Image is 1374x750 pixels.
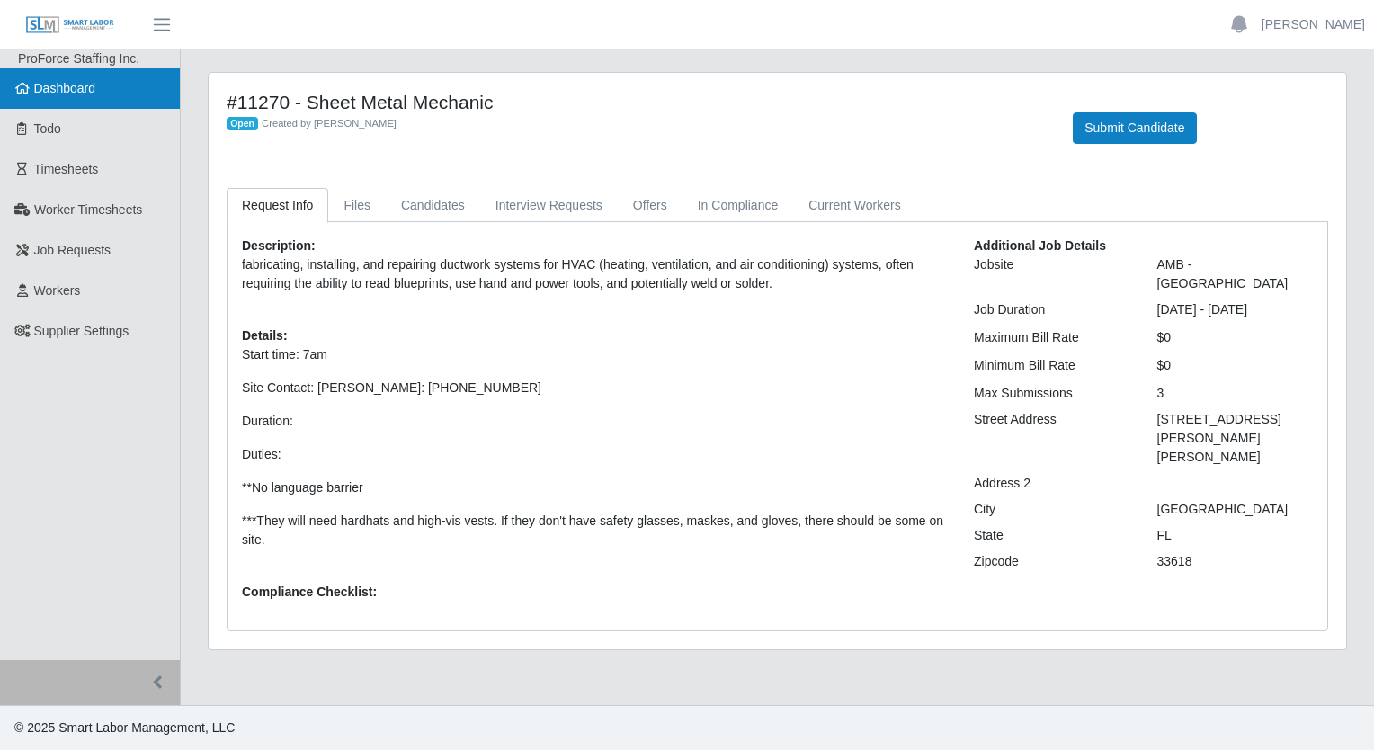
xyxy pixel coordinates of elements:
[960,328,1144,347] div: Maximum Bill Rate
[34,81,96,95] span: Dashboard
[1144,552,1327,571] div: 33618
[328,188,386,223] a: Files
[1144,255,1327,293] div: AMB - [GEOGRAPHIC_DATA]
[793,188,915,223] a: Current Workers
[227,117,258,131] span: Open
[1262,15,1365,34] a: [PERSON_NAME]
[960,500,1144,519] div: City
[1144,526,1327,545] div: FL
[960,384,1144,403] div: Max Submissions
[386,188,480,223] a: Candidates
[227,91,1046,113] h4: #11270 - Sheet Metal Mechanic
[18,51,139,66] span: ProForce Staffing Inc.
[242,238,316,253] b: Description:
[242,345,947,364] p: Start time: 7am
[34,243,112,257] span: Job Requests
[960,300,1144,319] div: Job Duration
[242,512,947,549] p: ***They will need hardhats and high-vis vests. If they don't have safety glasses, maskes, and glo...
[974,238,1106,253] b: Additional Job Details
[1144,300,1327,319] div: [DATE] - [DATE]
[960,410,1144,467] div: Street Address
[242,412,947,431] p: Duration:
[34,121,61,136] span: Todo
[1144,328,1327,347] div: $0
[34,283,81,298] span: Workers
[683,188,794,223] a: In Compliance
[960,552,1144,571] div: Zipcode
[34,202,142,217] span: Worker Timesheets
[480,188,618,223] a: Interview Requests
[242,379,947,397] p: Site Contact: [PERSON_NAME]: [PHONE_NUMBER]
[14,720,235,735] span: © 2025 Smart Labor Management, LLC
[227,188,328,223] a: Request Info
[1144,384,1327,403] div: 3
[34,162,99,176] span: Timesheets
[960,356,1144,375] div: Minimum Bill Rate
[1144,500,1327,519] div: [GEOGRAPHIC_DATA]
[1144,356,1327,375] div: $0
[25,15,115,35] img: SLM Logo
[242,478,947,497] p: **No language barrier
[960,526,1144,545] div: State
[242,328,288,343] b: Details:
[242,445,947,464] p: Duties:
[1073,112,1196,144] button: Submit Candidate
[34,324,129,338] span: Supplier Settings
[262,118,397,129] span: Created by [PERSON_NAME]
[618,188,683,223] a: Offers
[242,585,377,599] b: Compliance Checklist:
[960,255,1144,293] div: Jobsite
[1144,410,1327,467] div: [STREET_ADDRESS][PERSON_NAME][PERSON_NAME]
[960,474,1144,493] div: Address 2
[242,255,947,293] p: fabricating, installing, and repairing ductwork systems for HVAC (heating, ventilation, and air c...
